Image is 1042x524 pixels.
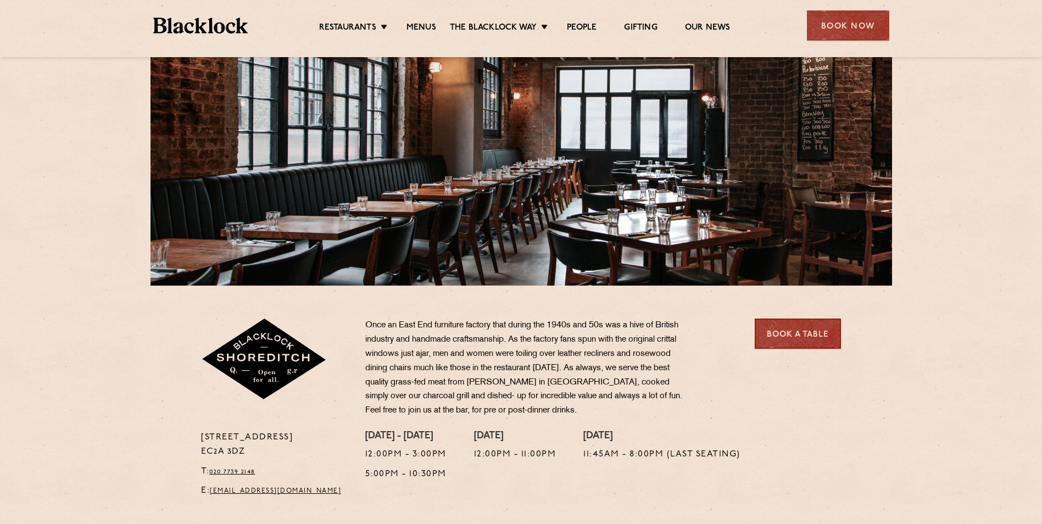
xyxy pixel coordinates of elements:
[365,467,447,482] p: 5:00pm - 10:30pm
[365,431,447,443] h4: [DATE] - [DATE]
[201,484,349,498] p: E:
[624,23,657,35] a: Gifting
[365,319,689,418] p: Once an East End furniture factory that during the 1940s and 50s was a hive of British industry a...
[209,469,255,475] a: 020 7739 2148
[210,488,341,494] a: [EMAIL_ADDRESS][DOMAIN_NAME]
[567,23,597,35] a: People
[755,319,841,349] a: Book a Table
[319,23,376,35] a: Restaurants
[685,23,731,35] a: Our News
[474,448,556,462] p: 12:00pm - 11:00pm
[153,18,248,34] img: BL_Textured_Logo-footer-cropped.svg
[406,23,436,35] a: Menus
[474,431,556,443] h4: [DATE]
[450,23,537,35] a: The Blacklock Way
[201,431,349,459] p: [STREET_ADDRESS] EC2A 3DZ
[583,431,740,443] h4: [DATE]
[583,448,740,462] p: 11:45am - 8:00pm (Last seating)
[365,448,447,462] p: 12:00pm - 3:00pm
[201,465,349,479] p: T:
[807,10,889,41] div: Book Now
[201,319,328,401] img: Shoreditch-stamp-v2-default.svg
